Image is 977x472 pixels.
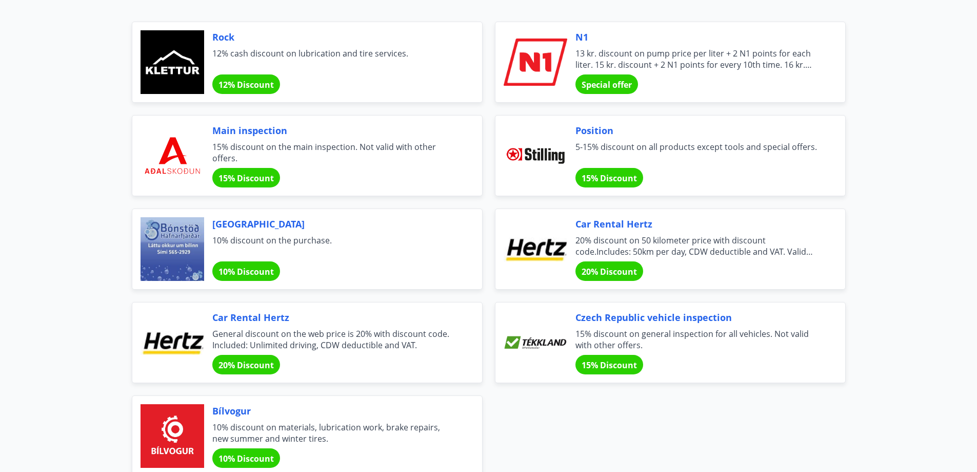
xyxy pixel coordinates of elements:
font: 13 kr. discount on pump price per liter + 2 N1 points for each liter. 15 kr. discount + 2 N1 poin... [575,48,818,127]
font: Bílvogur [212,405,251,417]
font: 15% Discount [582,360,637,371]
font: 10% discount on materials, lubrication work, brake repairs, new summer and winter tires. [212,422,440,444]
font: Special offer [582,79,632,90]
font: Car Rental Hertz [212,311,289,324]
font: Czech Republic vehicle inspection [575,311,732,324]
font: 12% cash discount on lubrication and tire services. [212,48,408,59]
font: Car Rental Hertz [575,218,652,230]
font: General discount on the web price is 20% with discount code. Included: Unlimited driving, CDW ded... [212,328,449,351]
font: 5-15% discount on all products except tools and special offers. [575,141,817,153]
font: 15% Discount [218,173,274,184]
font: 12% Discount [218,79,274,90]
font: Main inspection [212,124,287,137]
font: Rock [212,31,234,43]
font: Position [575,124,613,137]
font: [GEOGRAPHIC_DATA] [212,218,305,230]
font: 20% Discount [218,360,274,371]
font: N1 [575,31,588,43]
font: 20% Discount [582,266,637,277]
font: 20% discount on 50 kilometer price with discount code.Includes: 50km per day, CDW deductible and ... [575,235,813,269]
font: 15% Discount [582,173,637,184]
font: 10% Discount [218,266,274,277]
font: 15% discount on the main inspection. Not valid with other offers. [212,141,436,164]
font: 10% Discount [218,453,274,464]
font: 10% discount on the purchase. [212,235,332,246]
font: 15% discount on general inspection for all vehicles. Not valid with other offers. [575,328,809,351]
